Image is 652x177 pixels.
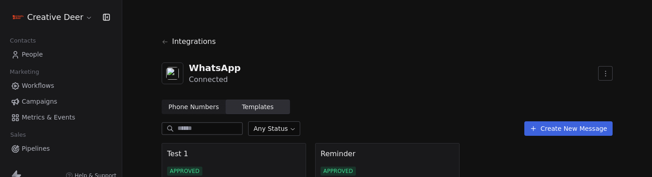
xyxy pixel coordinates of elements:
[7,94,115,109] a: Campaigns
[321,167,356,176] span: APPROVED
[22,144,50,153] span: Pipelines
[6,128,30,142] span: Sales
[11,10,95,25] button: Creative Deer
[162,29,613,54] a: Integrations
[27,11,83,23] span: Creative Deer
[7,157,115,172] a: SequencesBeta
[189,74,241,85] div: Connected
[321,148,454,159] span: Reminder
[166,67,179,80] img: whatsapp.svg
[6,65,43,79] span: Marketing
[189,62,241,74] div: WhatsApp
[22,113,75,122] span: Metrics & Events
[7,78,115,93] a: Workflows
[168,102,219,112] span: Phone Numbers
[22,97,57,106] span: Campaigns
[13,12,24,23] img: Logo%20CD1.pdf%20(1).png
[7,47,115,62] a: People
[167,167,202,176] span: APPROVED
[7,141,115,156] a: Pipelines
[22,81,54,91] span: Workflows
[7,110,115,125] a: Metrics & Events
[167,148,301,159] span: Test 1
[524,121,613,136] button: Create New Message
[172,36,216,47] span: Integrations
[6,34,40,48] span: Contacts
[22,50,43,59] span: People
